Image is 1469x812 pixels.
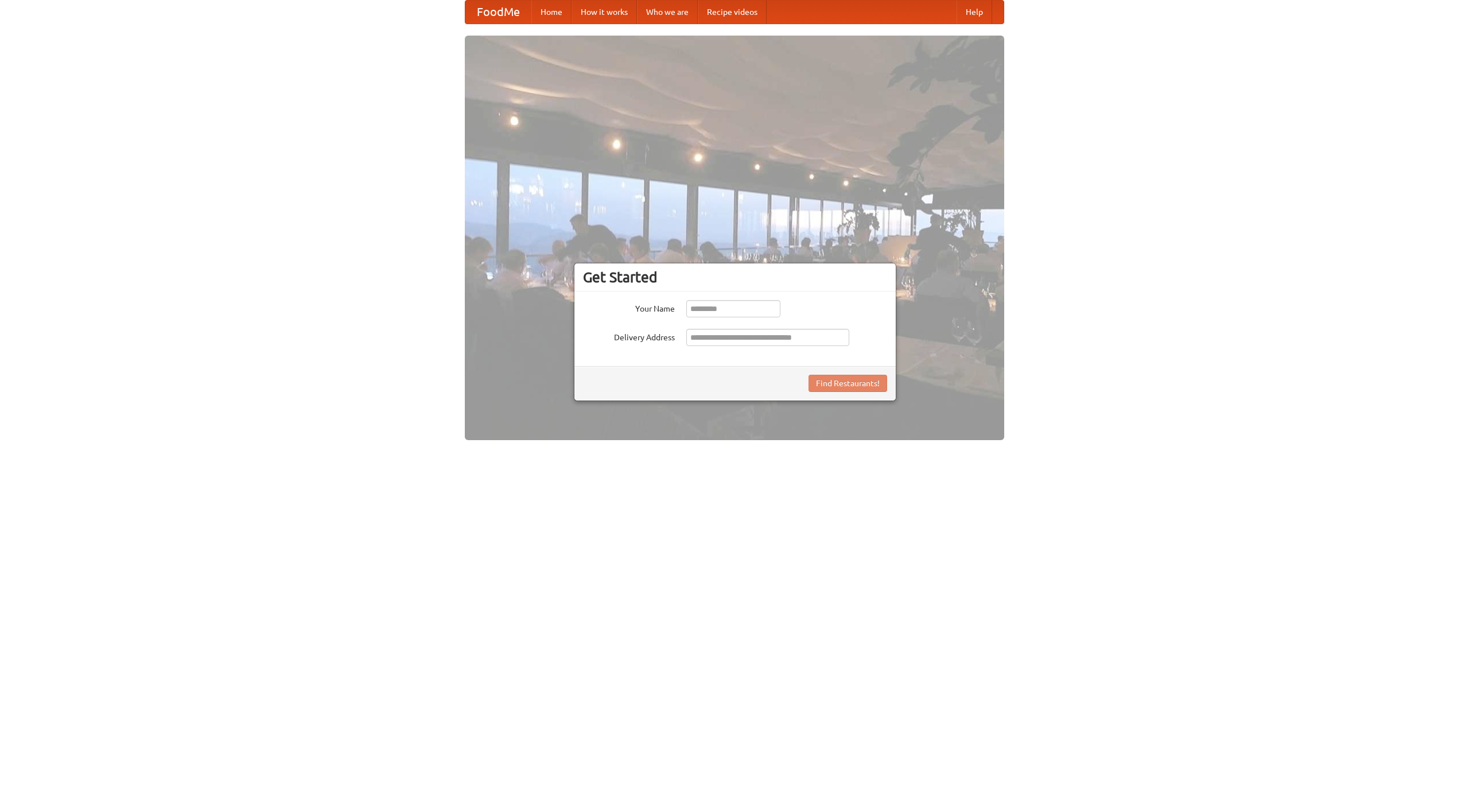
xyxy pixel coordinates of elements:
h3: Get Started [583,269,887,286]
label: Your Name [583,300,675,314]
a: Help [957,1,992,24]
a: Who we are [637,1,698,24]
a: Recipe videos [698,1,767,24]
a: How it works [572,1,637,24]
label: Delivery Address [583,329,675,343]
a: FoodMe [465,1,531,24]
button: Find Restaurants! [809,375,887,392]
a: Home [531,1,572,24]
